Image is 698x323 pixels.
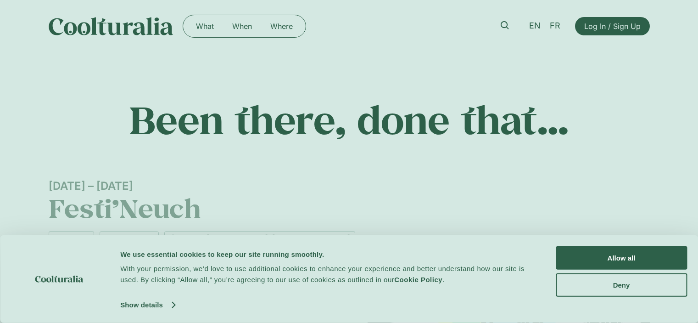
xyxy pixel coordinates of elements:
span: With your permission, we’d love to use additional cookies to enhance your experience and better u... [120,265,525,283]
a: Where [261,19,302,34]
a: EN [525,19,545,33]
h1: Festi’Neuch [49,193,650,224]
button: Deny [556,273,687,296]
p: Been there, done that… [49,96,650,142]
nav: Menu [187,19,302,34]
a: Log In / Sign Up [575,17,650,35]
span: . [442,276,445,283]
a: When [223,19,261,34]
div: [DATE] – [DATE] [49,179,650,193]
span: FR [550,21,560,31]
div: We use essential cookies to keep our site running smoothly. [120,249,535,260]
a: Jeunes [PERSON_NAME], [GEOGRAPHIC_DATA] [164,231,355,245]
a: FR [545,19,565,33]
a: Cool Stuff [49,231,94,245]
button: Allow all [556,246,687,270]
a: What [187,19,223,34]
span: EN [529,21,541,31]
a: Performances [100,231,159,245]
a: Show details [120,298,174,312]
img: logo [35,276,84,283]
span: Log In / Sign Up [584,21,641,32]
a: Cookie Policy [394,276,442,283]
